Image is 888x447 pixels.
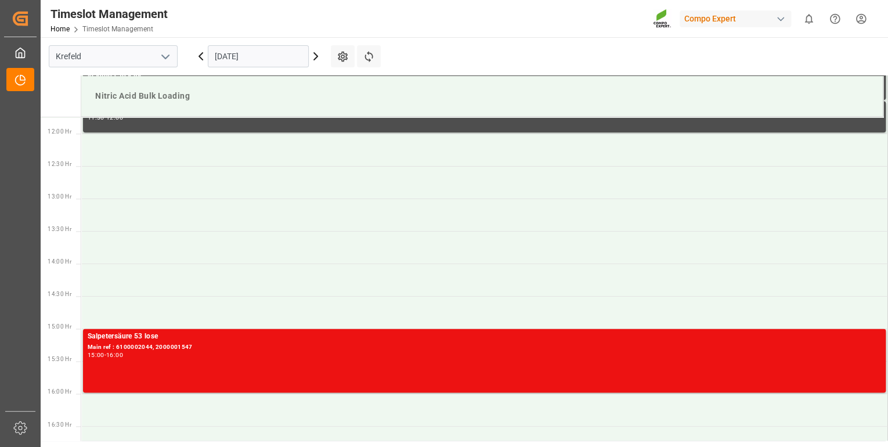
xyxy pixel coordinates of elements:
div: - [104,352,106,358]
span: 14:00 Hr [48,258,71,265]
button: Compo Expert [680,8,796,30]
div: 15:00 [88,352,104,358]
a: Home [50,25,70,33]
div: Timeslot Management [50,5,168,23]
input: Type to search/select [49,45,178,67]
button: open menu [156,48,174,66]
div: Nitric Acid Bulk Loading [91,85,873,107]
span: 15:30 Hr [48,356,71,362]
input: DD.MM.YYYY [208,45,309,67]
div: 16:00 [106,352,123,358]
span: 15:00 Hr [48,323,71,330]
span: 12:00 Hr [48,128,71,135]
button: show 0 new notifications [796,6,822,32]
span: 16:00 Hr [48,388,71,395]
span: 14:30 Hr [48,291,71,297]
div: 11:30 [88,115,104,120]
span: 13:30 Hr [48,226,71,232]
span: 13:00 Hr [48,193,71,200]
button: Help Center [822,6,848,32]
span: 12:30 Hr [48,161,71,167]
div: Main ref : 6100002044, 2000001547 [88,343,881,352]
div: Salpetersäure 53 lose [88,331,881,343]
span: 16:30 Hr [48,421,71,427]
div: Compo Expert [680,10,791,27]
img: Screenshot%202023-09-29%20at%2010.02.21.png_1712312052.png [653,9,672,29]
div: 12:00 [106,115,123,120]
div: - [104,115,106,120]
